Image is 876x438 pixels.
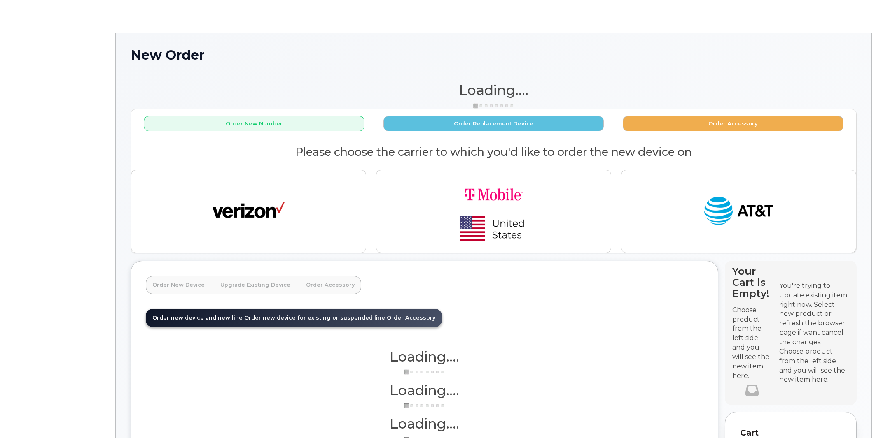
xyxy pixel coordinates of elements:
[131,83,857,97] h1: Loading....
[131,48,857,62] h1: New Order
[383,116,604,131] button: Order Replacement Device
[146,276,211,294] a: Order New Device
[244,315,385,321] span: Order new device for existing or suspended line
[146,349,703,364] h1: Loading....
[213,193,285,230] img: verizon-ab2890fd1dd4a6c9cf5f392cd2db4626a3dae38ee8226e09bcb5c993c4c79f81.png
[404,369,445,375] img: ajax-loader-3a6953c30dc77f0bf724df975f13086db4f4c1262e45940f03d1251963f1bf2e.gif
[299,276,361,294] a: Order Accessory
[703,193,775,230] img: at_t-fb3d24644a45acc70fc72cc47ce214d34099dfd970ee3ae2334e4251f9d920fd.png
[623,116,843,131] button: Order Accessory
[214,276,297,294] a: Upgrade Existing Device
[131,146,856,158] h2: Please choose the carrier to which you'd like to order the new device on
[144,116,364,131] button: Order New Number
[732,266,772,299] h4: Your Cart is Empty!
[146,416,703,431] h1: Loading....
[779,281,849,347] div: You're trying to update existing item right now. Select new product or refresh the browser page i...
[387,315,435,321] span: Order Accessory
[473,103,514,109] img: ajax-loader-3a6953c30dc77f0bf724df975f13086db4f4c1262e45940f03d1251963f1bf2e.gif
[146,383,703,398] h1: Loading....
[436,177,551,246] img: t-mobile-78392d334a420d5b7f0e63d4fa81f6287a21d394dc80d677554bb55bbab1186f.png
[404,403,445,409] img: ajax-loader-3a6953c30dc77f0bf724df975f13086db4f4c1262e45940f03d1251963f1bf2e.gif
[779,347,849,385] div: Choose product from the left side and you will see the new item here.
[152,315,243,321] span: Order new device and new line
[732,306,772,381] p: Choose product from the left side and you will see the new item here.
